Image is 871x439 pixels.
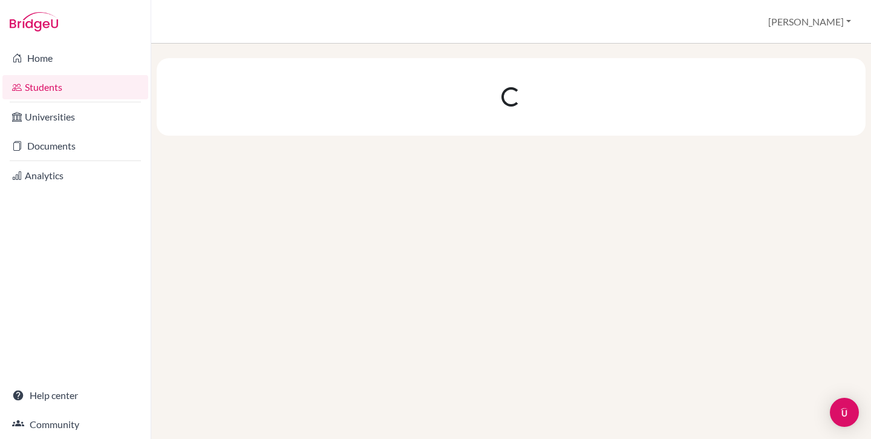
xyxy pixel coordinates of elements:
[2,412,148,437] a: Community
[763,10,856,33] button: [PERSON_NAME]
[2,46,148,70] a: Home
[2,134,148,158] a: Documents
[2,383,148,408] a: Help center
[2,75,148,99] a: Students
[2,105,148,129] a: Universities
[2,163,148,188] a: Analytics
[10,12,58,31] img: Bridge-U
[830,398,859,427] div: Open Intercom Messenger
